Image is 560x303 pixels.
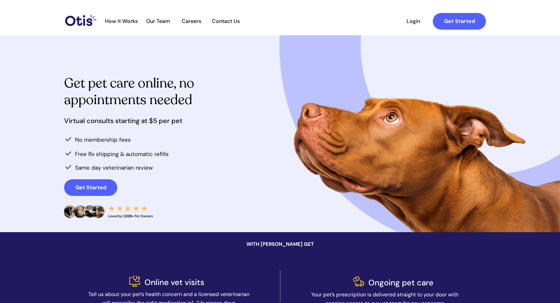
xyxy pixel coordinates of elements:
[75,184,106,191] strong: Get Started
[102,18,141,25] a: How It Works
[64,116,182,125] span: Virtual consults starting at $5 per pet
[208,18,243,24] span: Contact Us
[208,18,243,25] a: Contact Us
[142,18,174,24] span: Our Team
[75,150,169,158] span: Free Rx shipping & automatic refills
[142,18,174,25] a: Our Team
[64,74,194,109] span: Get pet care online, no appointments needed
[75,164,153,171] span: Same day veterinarian review
[102,18,141,24] span: How It Works
[144,277,204,287] span: Online vet visits
[444,18,475,25] strong: Get Started
[398,18,428,24] span: Login
[175,18,208,25] a: Careers
[368,277,433,288] span: Ongoing pet care
[398,13,428,30] a: Login
[64,179,117,196] a: Get Started
[175,18,208,24] span: Careers
[433,13,486,30] a: Get Started
[246,241,314,247] span: WITH [PERSON_NAME] GET
[75,136,131,143] span: No membership fees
